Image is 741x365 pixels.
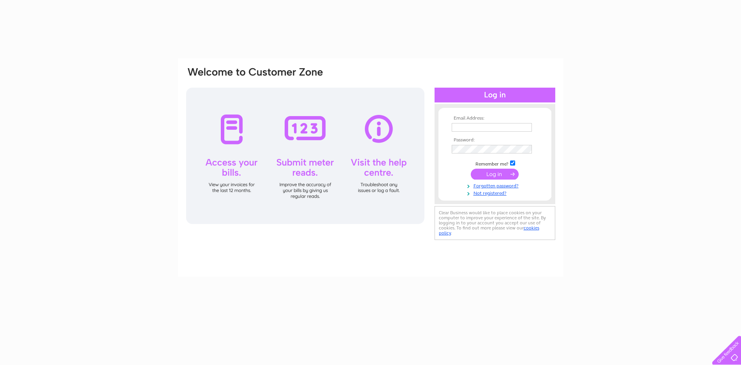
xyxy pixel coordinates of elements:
[452,189,540,196] a: Not registered?
[452,182,540,189] a: Forgotten password?
[471,169,519,180] input: Submit
[435,206,555,240] div: Clear Business would like to place cookies on your computer to improve your experience of the sit...
[450,116,540,121] th: Email Address:
[450,159,540,167] td: Remember me?
[439,225,539,236] a: cookies policy
[450,138,540,143] th: Password:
